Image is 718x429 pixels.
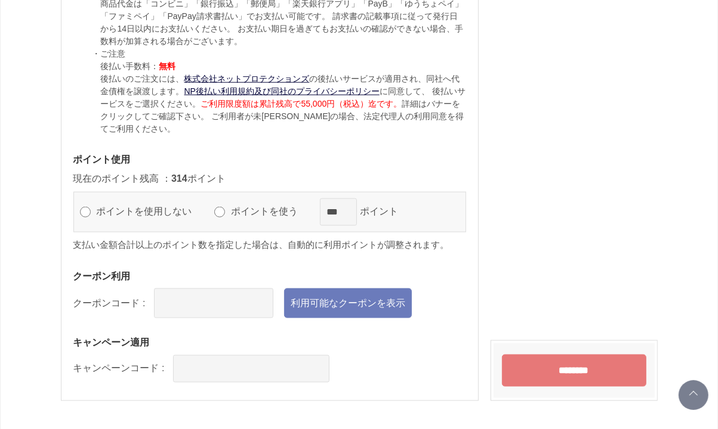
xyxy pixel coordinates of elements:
label: ポイント [357,206,412,216]
p: 現在のポイント残高 ： ポイント [73,172,466,186]
label: ポイントを使用しない [94,206,206,216]
p: 支払い金額合計以上のポイント数を指定した場合は、自動的に利用ポイントが調整されます。 [73,238,466,252]
a: NP後払い利用規約及び同社のプライバシーポリシー [184,86,380,96]
h3: キャンペーン適用 [73,336,466,349]
span: 314 [171,173,187,184]
h3: クーポン利用 [73,270,466,282]
span: ご利用限度額は累計残高で55,000円（税込）迄です。 [201,99,402,108]
label: クーポンコード : [73,298,146,308]
span: 無料 [159,61,176,71]
label: ポイントを使う [228,206,312,216]
p: 後払い手数料： 後払いのご注文には、 の後払いサービスが適用され、同社へ代金債権を譲渡します。 に同意して、 後払いサービスをご選択ください。 詳細はバナーをクリックしてご確認下さい。 ご利用者... [101,60,466,135]
h3: ポイント使用 [73,153,466,166]
a: 株式会社ネットプロテクションズ [184,74,310,83]
label: キャンペーンコード : [73,363,165,373]
a: 利用可能なクーポンを表示 [284,288,412,318]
